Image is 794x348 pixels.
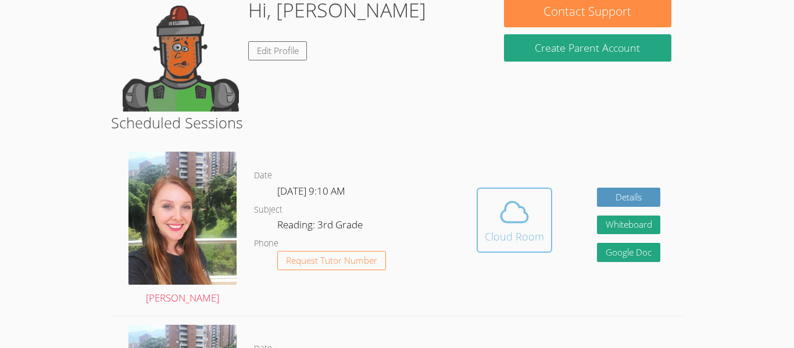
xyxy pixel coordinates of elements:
[254,168,272,183] dt: Date
[248,41,307,60] a: Edit Profile
[128,152,237,285] img: avatar.png
[597,243,661,262] a: Google Doc
[111,112,683,134] h2: Scheduled Sessions
[485,228,544,245] div: Cloud Room
[254,203,282,217] dt: Subject
[128,152,237,306] a: [PERSON_NAME]
[254,236,278,251] dt: Phone
[504,34,671,62] button: Create Parent Account
[277,184,345,198] span: [DATE] 9:10 AM
[277,251,386,270] button: Request Tutor Number
[286,256,377,265] span: Request Tutor Number
[477,188,552,253] button: Cloud Room
[277,217,365,236] dd: Reading: 3rd Grade
[597,188,661,207] a: Details
[597,216,661,235] button: Whiteboard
